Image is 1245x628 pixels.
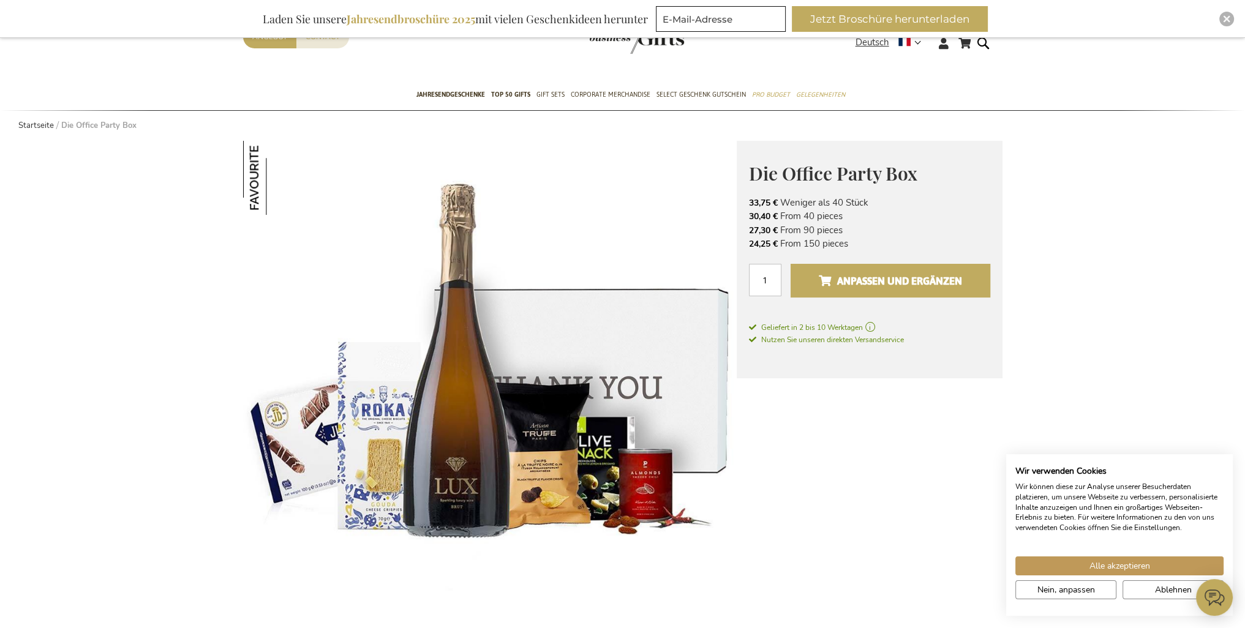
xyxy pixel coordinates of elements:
[1155,583,1192,596] span: Ablehnen
[856,36,889,50] span: Deutsch
[749,237,990,250] li: From 150 pieces
[749,225,778,236] span: 27,30 €
[749,211,778,222] span: 30,40 €
[749,335,904,345] span: Nutzen Sie unseren direkten Versandservice
[749,322,990,333] a: Geliefert in 2 bis 10 Werktagen
[749,223,990,237] li: From 90 pieces
[18,120,54,131] a: Startseite
[1196,579,1233,616] iframe: belco-activator-frame
[749,264,781,296] input: Menge
[491,88,530,101] span: TOP 50 Gifts
[1219,12,1234,26] div: Close
[656,6,789,36] form: marketing offers and promotions
[1223,15,1230,23] img: Close
[1015,556,1224,575] button: Akzeptieren Sie alle cookies
[752,88,790,101] span: Pro Budget
[749,238,778,250] span: 24,25 €
[61,120,137,131] strong: Die Office Party Box
[536,88,565,101] span: Gift Sets
[749,161,917,185] span: Die Office Party Box
[347,12,475,26] b: Jahresendbroschüre 2025
[819,271,962,291] span: Anpassen und ergänzen
[416,88,485,101] span: Jahresendgeschenke
[1015,466,1224,477] h2: Wir verwenden Cookies
[749,333,904,345] a: Nutzen Sie unseren direkten Versandservice
[257,6,653,32] div: Laden Sie unsere mit vielen Geschenkideen herunter
[1089,559,1150,572] span: Alle akzeptieren
[243,141,317,215] img: Die Office Party Box
[1037,583,1095,596] span: Nein, anpassen
[791,264,990,297] button: Anpassen und ergänzen
[749,209,990,223] li: From 40 pieces
[1015,580,1116,599] button: cookie Einstellungen anpassen
[1015,482,1224,533] p: Wir können diese zur Analyse unserer Besucherdaten platzieren, um unsere Webseite zu verbessern, ...
[1123,580,1224,599] button: Alle verweigern cookies
[571,88,650,101] span: Corporate Merchandise
[792,6,988,32] button: Jetzt Broschüre herunterladen
[749,196,990,209] li: Weniger als 40 Stück
[796,88,845,101] span: Gelegenheiten
[856,36,929,50] div: Deutsch
[656,6,786,32] input: E-Mail-Adresse
[749,197,778,209] span: 33,75 €
[656,88,746,101] span: Select Geschenk Gutschein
